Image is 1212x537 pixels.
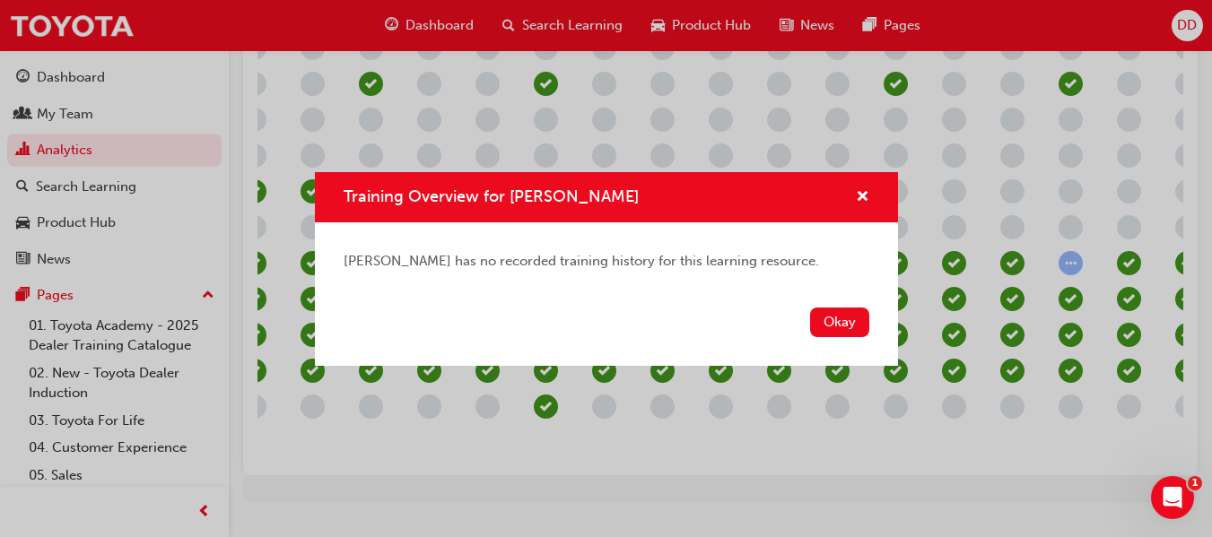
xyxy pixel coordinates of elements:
span: 1 [1188,476,1202,490]
button: cross-icon [856,186,869,209]
div: Training Overview for Troy Vong [315,172,898,366]
span: Training Overview for [PERSON_NAME] [344,186,639,206]
div: [PERSON_NAME] has no recorded training history for this learning resource. [344,251,869,272]
iframe: Intercom live chat [1151,476,1194,519]
button: Okay [810,307,869,337]
span: cross-icon [856,190,869,206]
